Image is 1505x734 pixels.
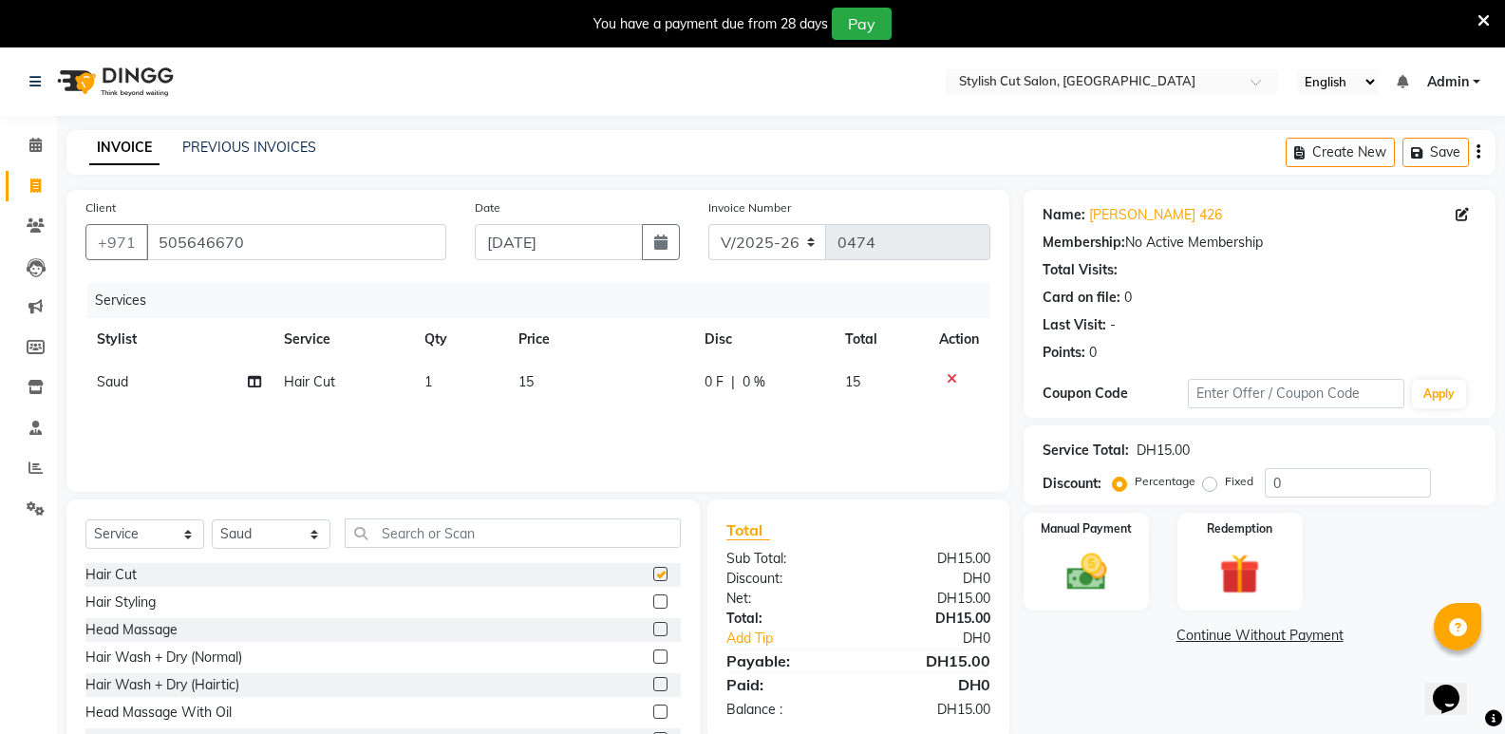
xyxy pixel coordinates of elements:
[1089,343,1097,363] div: 0
[712,549,858,569] div: Sub Total:
[1043,441,1129,461] div: Service Total:
[743,372,765,392] span: 0 %
[1188,379,1404,408] input: Enter Offer / Coupon Code
[1027,626,1492,646] a: Continue Without Payment
[712,569,858,589] div: Discount:
[273,318,413,361] th: Service
[182,139,316,156] a: PREVIOUS INVOICES
[858,549,1005,569] div: DH15.00
[731,372,735,392] span: |
[146,224,446,260] input: Search by Name/Mobile/Email/Code
[858,649,1005,672] div: DH15.00
[858,673,1005,696] div: DH0
[712,649,858,672] div: Payable:
[1286,138,1395,167] button: Create New
[1225,473,1253,490] label: Fixed
[693,318,834,361] th: Disc
[1425,658,1486,715] iframe: chat widget
[834,318,928,361] th: Total
[87,283,1005,318] div: Services
[475,199,500,216] label: Date
[593,14,828,34] div: You have a payment due from 28 days
[858,569,1005,589] div: DH0
[284,373,335,390] span: Hair Cut
[85,318,273,361] th: Stylist
[1041,520,1132,537] label: Manual Payment
[85,648,242,668] div: Hair Wash + Dry (Normal)
[1043,384,1187,404] div: Coupon Code
[883,629,1005,649] div: DH0
[89,131,160,165] a: INVOICE
[1412,380,1466,408] button: Apply
[712,700,858,720] div: Balance :
[1207,549,1272,599] img: _gift.svg
[48,55,179,108] img: logo
[1135,473,1195,490] label: Percentage
[845,373,860,390] span: 15
[1427,72,1469,92] span: Admin
[708,199,791,216] label: Invoice Number
[85,675,239,695] div: Hair Wash + Dry (Hairtic)
[712,673,858,696] div: Paid:
[85,565,137,585] div: Hair Cut
[1110,315,1116,335] div: -
[858,700,1005,720] div: DH15.00
[705,372,724,392] span: 0 F
[1043,205,1085,225] div: Name:
[1043,288,1120,308] div: Card on file:
[928,318,990,361] th: Action
[1137,441,1190,461] div: DH15.00
[85,199,116,216] label: Client
[726,520,770,540] span: Total
[85,593,156,612] div: Hair Styling
[424,373,432,390] span: 1
[858,609,1005,629] div: DH15.00
[1043,315,1106,335] div: Last Visit:
[1207,520,1272,537] label: Redemption
[507,318,694,361] th: Price
[1043,260,1118,280] div: Total Visits:
[712,589,858,609] div: Net:
[1043,233,1125,253] div: Membership:
[858,589,1005,609] div: DH15.00
[97,373,128,390] span: Saud
[85,703,232,723] div: Head Massage With Oil
[518,373,534,390] span: 15
[85,620,178,640] div: Head Massage
[1402,138,1469,167] button: Save
[712,629,883,649] a: Add Tip
[1043,233,1477,253] div: No Active Membership
[832,8,892,40] button: Pay
[345,518,681,548] input: Search or Scan
[712,609,858,629] div: Total:
[1043,474,1101,494] div: Discount:
[85,224,148,260] button: +971
[1089,205,1222,225] a: [PERSON_NAME] 426
[1124,288,1132,308] div: 0
[1054,549,1119,595] img: _cash.svg
[1043,343,1085,363] div: Points:
[413,318,507,361] th: Qty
